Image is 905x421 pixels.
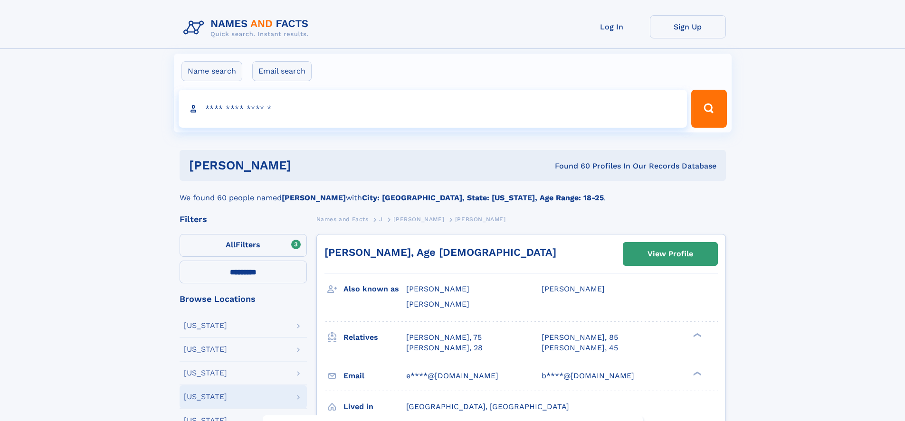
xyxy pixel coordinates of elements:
[393,216,444,223] span: [PERSON_NAME]
[648,243,693,265] div: View Profile
[406,284,469,293] span: [PERSON_NAME]
[343,399,406,415] h3: Lived in
[184,346,227,353] div: [US_STATE]
[406,343,483,353] a: [PERSON_NAME], 28
[180,215,307,224] div: Filters
[324,246,556,258] a: [PERSON_NAME], Age [DEMOGRAPHIC_DATA]
[282,193,346,202] b: [PERSON_NAME]
[691,332,702,338] div: ❯
[691,90,726,128] button: Search Button
[574,15,650,38] a: Log In
[189,159,423,171] h1: [PERSON_NAME]
[179,90,687,128] input: search input
[343,329,406,346] h3: Relatives
[180,295,307,303] div: Browse Locations
[184,322,227,329] div: [US_STATE]
[542,332,618,343] a: [PERSON_NAME], 85
[343,368,406,384] h3: Email
[180,181,726,204] div: We found 60 people named with .
[542,343,618,353] a: [PERSON_NAME], 45
[623,243,717,265] a: View Profile
[181,61,242,81] label: Name search
[406,332,482,343] a: [PERSON_NAME], 75
[252,61,312,81] label: Email search
[406,299,469,309] span: [PERSON_NAME]
[393,213,444,225] a: [PERSON_NAME]
[650,15,726,38] a: Sign Up
[226,240,236,249] span: All
[455,216,506,223] span: [PERSON_NAME]
[362,193,604,202] b: City: [GEOGRAPHIC_DATA], State: [US_STATE], Age Range: 18-25
[423,161,716,171] div: Found 60 Profiles In Our Records Database
[379,216,383,223] span: J
[184,393,227,401] div: [US_STATE]
[180,234,307,257] label: Filters
[691,370,702,376] div: ❯
[184,369,227,377] div: [US_STATE]
[406,402,569,411] span: [GEOGRAPHIC_DATA], [GEOGRAPHIC_DATA]
[343,281,406,297] h3: Also known as
[316,213,369,225] a: Names and Facts
[379,213,383,225] a: J
[180,15,316,41] img: Logo Names and Facts
[542,284,605,293] span: [PERSON_NAME]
